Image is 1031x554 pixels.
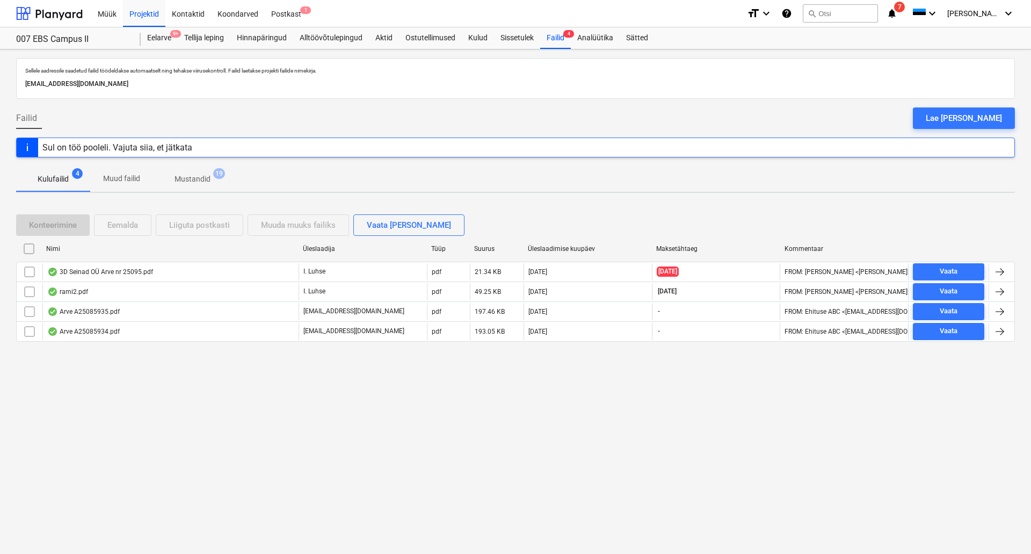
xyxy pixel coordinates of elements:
[947,9,1001,18] span: [PERSON_NAME]
[808,9,816,18] span: search
[1002,7,1015,20] i: keyboard_arrow_down
[47,268,153,276] div: 3D Seinad OÜ Arve nr 25095.pdf
[913,283,984,300] button: Vaata
[563,30,574,38] span: 4
[293,27,369,49] a: Alltöövõtulepingud
[38,174,69,185] p: Kulufailid
[528,245,648,253] div: Üleslaadimise kuupäev
[399,27,462,49] a: Ostutellimused
[16,112,37,125] span: Failid
[47,327,120,336] div: Arve A25085934.pdf
[475,288,501,296] div: 49.25 KB
[913,323,984,340] button: Vaata
[230,27,293,49] a: Hinnapäringud
[369,27,399,49] a: Aktid
[803,4,878,23] button: Otsi
[432,328,441,335] div: pdf
[47,307,58,316] div: Andmed failist loetud
[926,7,939,20] i: keyboard_arrow_down
[46,245,294,253] div: Nimi
[894,2,905,12] span: 7
[16,34,128,45] div: 007 EBS Campus II
[303,307,404,316] p: [EMAIL_ADDRESS][DOMAIN_NAME]
[940,265,957,278] div: Vaata
[940,305,957,318] div: Vaata
[887,7,897,20] i: notifications
[528,268,547,276] div: [DATE]
[303,327,404,336] p: [EMAIL_ADDRESS][DOMAIN_NAME]
[528,328,547,335] div: [DATE]
[47,287,88,296] div: rami2.pdf
[940,325,957,337] div: Vaata
[540,27,571,49] div: Failid
[213,168,225,179] span: 19
[620,27,655,49] a: Sätted
[760,7,773,20] i: keyboard_arrow_down
[367,218,451,232] div: Vaata [PERSON_NAME]
[141,27,178,49] div: Eelarve
[747,7,760,20] i: format_size
[657,287,678,296] span: [DATE]
[781,7,792,20] i: Abikeskus
[141,27,178,49] a: Eelarve9+
[72,168,83,179] span: 4
[913,303,984,320] button: Vaata
[474,245,519,253] div: Suurus
[42,142,192,153] div: Sul on töö pooleli. Vajuta siia, et jätkata
[303,287,325,296] p: I. Luhse
[300,6,311,14] span: 1
[528,308,547,315] div: [DATE]
[940,285,957,298] div: Vaata
[462,27,494,49] a: Kulud
[528,288,547,296] div: [DATE]
[170,30,181,38] span: 9+
[926,111,1002,125] div: Lae [PERSON_NAME]
[913,263,984,280] button: Vaata
[785,245,904,253] div: Kommentaar
[657,307,661,316] span: -
[47,307,120,316] div: Arve A25085935.pdf
[303,245,423,253] div: Üleslaadija
[353,214,464,236] button: Vaata [PERSON_NAME]
[47,268,58,276] div: Andmed failist loetud
[432,288,441,296] div: pdf
[571,27,620,49] a: Analüütika
[432,308,441,315] div: pdf
[540,27,571,49] a: Failid4
[913,107,1015,129] button: Lae [PERSON_NAME]
[47,287,58,296] div: Andmed failist loetud
[175,174,210,185] p: Mustandid
[47,327,58,336] div: Andmed failist loetud
[657,327,661,336] span: -
[432,268,441,276] div: pdf
[656,245,776,253] div: Maksetähtaeg
[475,268,501,276] div: 21.34 KB
[475,328,505,335] div: 193.05 KB
[303,267,325,276] p: I. Luhse
[475,308,505,315] div: 197.46 KB
[25,67,1006,74] p: Sellele aadressile saadetud failid töödeldakse automaatselt ning tehakse viirusekontroll. Failid ...
[431,245,466,253] div: Tüüp
[657,267,679,277] span: [DATE]
[178,27,230,49] a: Tellija leping
[103,173,140,184] p: Muud failid
[494,27,540,49] a: Sissetulek
[25,78,1006,90] p: [EMAIL_ADDRESS][DOMAIN_NAME]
